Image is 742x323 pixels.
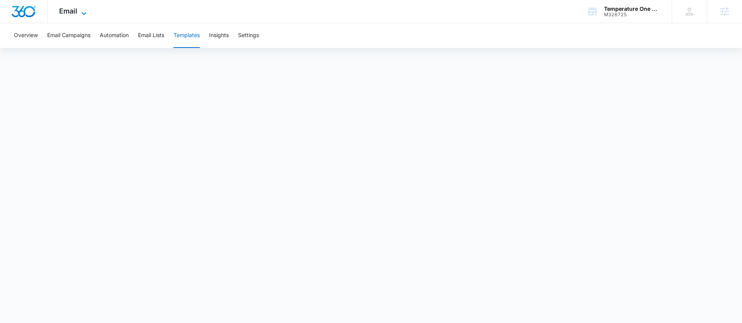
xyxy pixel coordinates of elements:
[604,12,660,17] div: account id
[59,7,77,15] span: Email
[47,23,90,48] button: Email Campaigns
[14,23,38,48] button: Overview
[209,23,229,48] button: Insights
[100,23,129,48] button: Automation
[174,23,200,48] button: Templates
[238,23,259,48] button: Settings
[138,23,164,48] button: Email Lists
[604,6,660,12] div: account name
